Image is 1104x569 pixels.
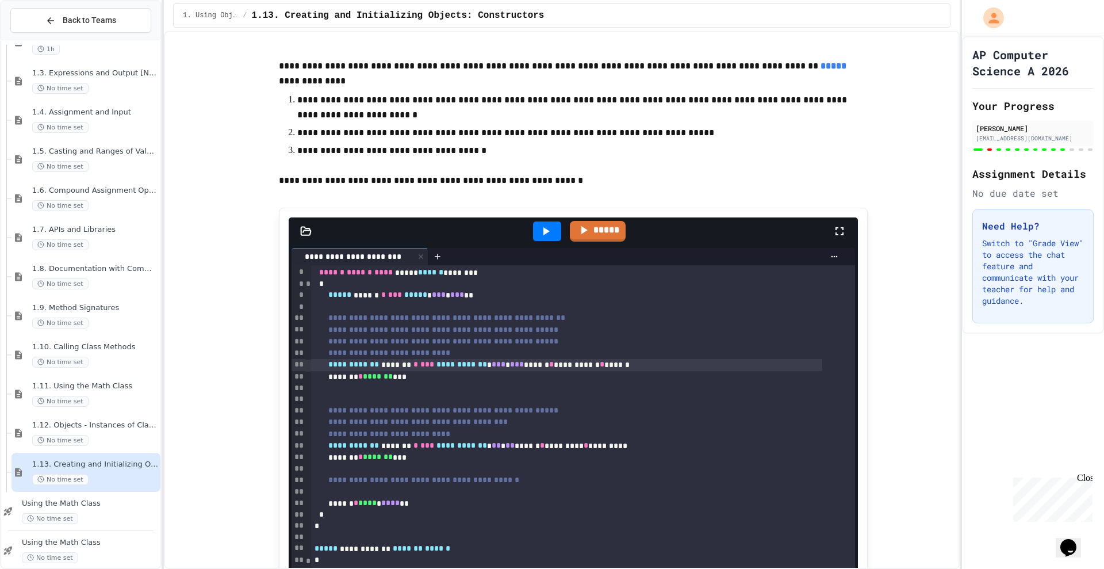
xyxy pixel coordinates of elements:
[32,83,89,94] span: No time set
[32,357,89,368] span: No time set
[22,552,78,563] span: No time set
[32,264,158,274] span: 1.8. Documentation with Comments and Preconditions
[32,186,158,196] span: 1.6. Compound Assignment Operators
[972,166,1094,182] h2: Assignment Details
[32,225,158,235] span: 1.7. APIs and Libraries
[32,474,89,485] span: No time set
[972,47,1094,79] h1: AP Computer Science A 2026
[183,11,238,20] span: 1. Using Objects and Methods
[1056,523,1092,557] iframe: chat widget
[972,98,1094,114] h2: Your Progress
[32,161,89,172] span: No time set
[22,499,158,509] span: Using the Math Class
[32,460,158,469] span: 1.13. Creating and Initializing Objects: Constructors
[32,303,158,313] span: 1.9. Method Signatures
[32,239,89,250] span: No time set
[22,538,158,548] span: Using the Math Class
[976,134,1090,143] div: [EMAIL_ADDRESS][DOMAIN_NAME]
[32,396,89,407] span: No time set
[32,147,158,156] span: 1.5. Casting and Ranges of Values
[22,513,78,524] span: No time set
[976,123,1090,133] div: [PERSON_NAME]
[32,435,89,446] span: No time set
[5,5,79,73] div: Chat with us now!Close
[32,200,89,211] span: No time set
[32,318,89,329] span: No time set
[1009,473,1092,522] iframe: chat widget
[32,278,89,289] span: No time set
[63,14,116,26] span: Back to Teams
[32,44,60,55] span: 1h
[32,122,89,133] span: No time set
[32,421,158,430] span: 1.12. Objects - Instances of Classes
[32,68,158,78] span: 1.3. Expressions and Output [New]
[982,238,1084,307] p: Switch to "Grade View" to access the chat feature and communicate with your teacher for help and ...
[32,108,158,117] span: 1.4. Assignment and Input
[32,342,158,352] span: 1.10. Calling Class Methods
[971,5,1007,31] div: My Account
[10,8,151,33] button: Back to Teams
[982,219,1084,233] h3: Need Help?
[32,381,158,391] span: 1.11. Using the Math Class
[972,186,1094,200] div: No due date set
[243,11,247,20] span: /
[252,9,545,22] span: 1.13. Creating and Initializing Objects: Constructors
